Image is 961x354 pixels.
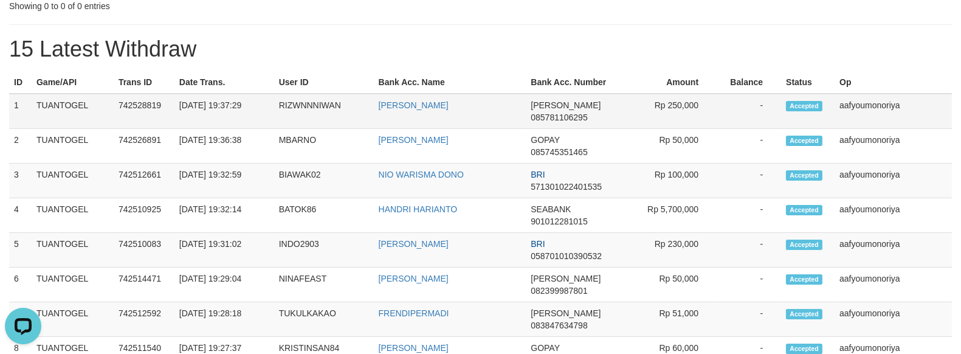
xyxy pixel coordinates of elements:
td: TUANTOGEL [32,129,114,164]
td: [DATE] 19:37:29 [174,94,274,129]
span: Accepted [786,274,822,285]
span: Accepted [786,344,822,354]
td: TUANTOGEL [32,198,114,233]
td: [DATE] 19:32:59 [174,164,274,198]
td: TUANTOGEL [32,164,114,198]
a: [PERSON_NAME] [379,135,449,145]
th: Date Trans. [174,71,274,94]
td: Rp 230,000 [619,233,717,268]
td: 3 [9,164,32,198]
a: FRENDIPERMADI [379,308,449,318]
span: BRI [531,170,545,179]
span: Accepted [786,170,822,181]
th: User ID [274,71,374,94]
td: aafyoumonoriya [835,198,952,233]
span: [PERSON_NAME] [531,308,601,318]
a: HANDRI HARIANTO [379,204,458,214]
td: INDO2903 [274,233,374,268]
span: Copy 571301022401535 to clipboard [531,182,602,192]
td: Rp 50,000 [619,268,717,302]
td: 742510083 [114,233,174,268]
span: [PERSON_NAME] [531,274,601,283]
td: RIZWNNNIWAN [274,94,374,129]
span: Copy 085745351465 to clipboard [531,147,587,157]
td: Rp 250,000 [619,94,717,129]
span: Copy 058701010390532 to clipboard [531,251,602,261]
span: Copy 901012281015 to clipboard [531,217,587,226]
td: Rp 5,700,000 [619,198,717,233]
a: NIO WARISMA DONO [379,170,464,179]
span: Accepted [786,205,822,215]
th: Balance [717,71,781,94]
th: Op [835,71,952,94]
td: Rp 50,000 [619,129,717,164]
th: Trans ID [114,71,174,94]
th: ID [9,71,32,94]
td: 742528819 [114,94,174,129]
span: GOPAY [531,135,559,145]
td: 2 [9,129,32,164]
td: Rp 100,000 [619,164,717,198]
a: [PERSON_NAME] [379,274,449,283]
td: [DATE] 19:36:38 [174,129,274,164]
td: 742512661 [114,164,174,198]
td: aafyoumonoriya [835,94,952,129]
a: [PERSON_NAME] [379,100,449,110]
span: Copy 082399987801 to clipboard [531,286,587,296]
td: [DATE] 19:31:02 [174,233,274,268]
td: - [717,233,781,268]
td: TUANTOGEL [32,233,114,268]
h1: 15 Latest Withdraw [9,37,952,61]
td: 742514471 [114,268,174,302]
span: Copy 085781106295 to clipboard [531,113,587,122]
td: TUANTOGEL [32,302,114,337]
td: BATOK86 [274,198,374,233]
span: Accepted [786,240,822,250]
td: 4 [9,198,32,233]
span: SEABANK [531,204,571,214]
td: TUANTOGEL [32,268,114,302]
td: 7 [9,302,32,337]
span: GOPAY [531,343,559,353]
span: [PERSON_NAME] [531,100,601,110]
span: BRI [531,239,545,249]
a: [PERSON_NAME] [379,343,449,353]
td: - [717,94,781,129]
th: Bank Acc. Name [374,71,526,94]
td: MBARNO [274,129,374,164]
td: - [717,129,781,164]
td: 742512592 [114,302,174,337]
a: [PERSON_NAME] [379,239,449,249]
td: [DATE] 19:28:18 [174,302,274,337]
th: Amount [619,71,717,94]
td: 742510925 [114,198,174,233]
td: TUKULKAKAO [274,302,374,337]
th: Bank Acc. Number [526,71,619,94]
span: Accepted [786,136,822,146]
td: - [717,302,781,337]
td: TUANTOGEL [32,94,114,129]
span: Accepted [786,309,822,319]
td: [DATE] 19:32:14 [174,198,274,233]
span: Copy 083847634798 to clipboard [531,321,587,330]
td: [DATE] 19:29:04 [174,268,274,302]
td: 5 [9,233,32,268]
td: aafyoumonoriya [835,268,952,302]
th: Status [781,71,835,94]
td: aafyoumonoriya [835,129,952,164]
td: Rp 51,000 [619,302,717,337]
td: - [717,164,781,198]
td: aafyoumonoriya [835,233,952,268]
td: 1 [9,94,32,129]
td: BIAWAK02 [274,164,374,198]
td: aafyoumonoriya [835,302,952,337]
td: - [717,268,781,302]
th: Game/API [32,71,114,94]
td: aafyoumonoriya [835,164,952,198]
span: Accepted [786,101,822,111]
td: 742526891 [114,129,174,164]
td: 6 [9,268,32,302]
button: Open LiveChat chat widget [5,5,41,41]
td: NINAFEAST [274,268,374,302]
td: - [717,198,781,233]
